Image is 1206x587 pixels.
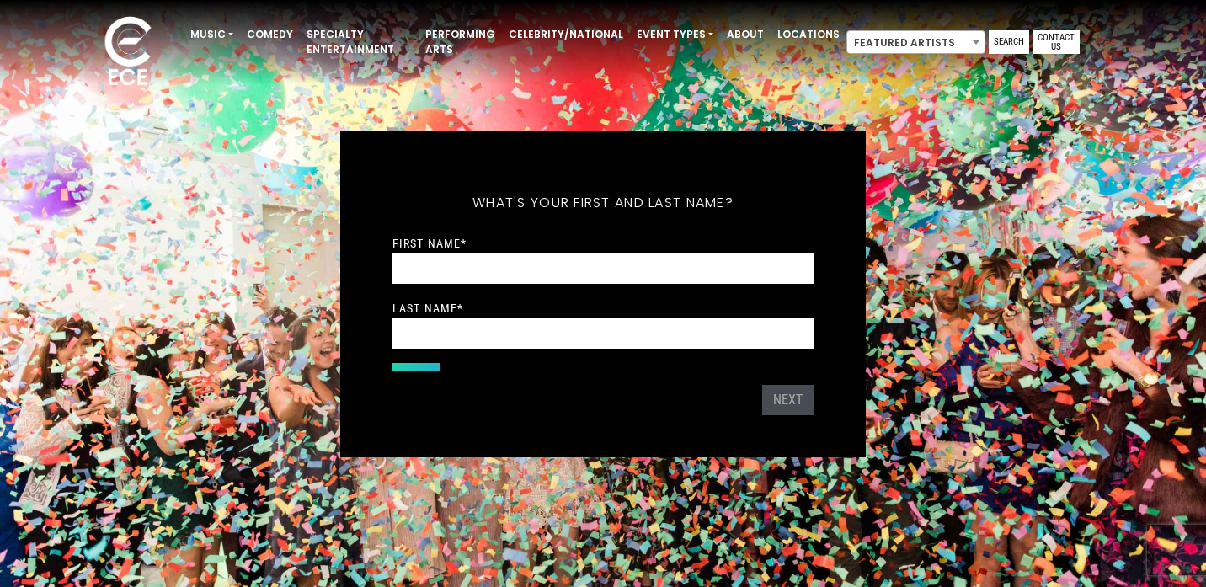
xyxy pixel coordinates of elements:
[1033,30,1080,54] a: Contact Us
[846,30,985,54] span: Featured Artists
[86,12,170,93] img: ece_new_logo_whitev2-1.png
[989,30,1029,54] a: Search
[240,20,300,49] a: Comedy
[392,173,814,233] h5: What's your first and last name?
[184,20,240,49] a: Music
[847,31,985,55] span: Featured Artists
[771,20,846,49] a: Locations
[720,20,771,49] a: About
[392,301,463,316] label: Last Name
[419,20,502,64] a: Performing Arts
[630,20,720,49] a: Event Types
[300,20,419,64] a: Specialty Entertainment
[502,20,630,49] a: Celebrity/National
[392,236,467,251] label: First Name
